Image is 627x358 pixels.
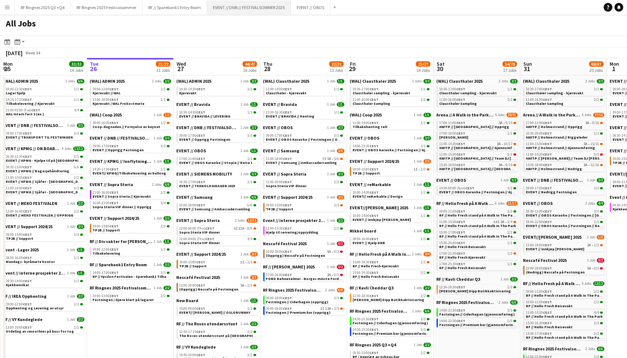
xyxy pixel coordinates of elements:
span: 2/2 [164,79,171,83]
div: EVENT // KPMG // ON BOARDING4 Jobs13/1306:30-12:30CEST2/2EVENT // KPMG - Hjelpe til på [GEOGRAPHI... [3,146,84,201]
span: Coop-dugnaden // Fornyelse av buyout [93,124,161,129]
span: 10:30-17:00 [440,87,466,91]
div: EVENT // Samsung1 Job5/611:00-18:00CEST7I5A•5/6EVENT // Samsung // Ambassadørsamling [263,148,345,171]
a: 11:00-14:00CEST1/1Clausthaler - kjørevakt [266,87,343,95]
div: (WAL) Clausthaler 20252 Jobs3/310:30-17:00CEST1/1Clausthaler sampling - kjørevakt11:00-16:00CEST2... [437,78,518,112]
span: 5 Jobs [582,113,592,117]
span: 1/1 [508,132,513,135]
span: 11:00-14:00 [266,87,292,91]
a: (WAL) Coop 20251 Job1/1 [350,112,431,118]
a: Arena // A Walk in the Park 20255 Jobs29/51 [437,112,518,118]
div: • [526,142,603,146]
span: 1/1 [248,157,253,161]
span: 7I [322,157,327,161]
span: EVENT // OBOS Karaoke // Festningen // Opprigg [266,137,350,142]
span: 3/3 [248,134,253,137]
span: Clausthaler sampling - kjørevakt [440,91,497,95]
a: EVENT // Bravida1 Job1/1 [263,102,345,107]
span: 09:00-17:00 [266,134,292,137]
a: Arena // A Walk in the Park 20255 Jobs37/52 [523,112,605,118]
span: 1 Job [154,159,162,164]
span: Clausthaler sampling - kjørevakt [353,91,411,95]
span: 2/2 [508,98,513,102]
span: 1/1 [421,87,426,91]
span: 10:30-14:30 [180,111,206,114]
span: 3/3 [164,136,171,140]
span: AWITP // Kristiansand // Team DJ Walkie [440,156,539,161]
span: (WAL) Coop 2025 [90,112,122,118]
span: Clausthaler Sampling [353,101,391,106]
span: 1/1 [248,111,253,114]
span: EVENT // Opprigg Festningen [180,137,231,142]
span: 2 Jobs [499,79,509,83]
span: 10:30-14:30 [180,87,206,91]
span: EVENT // OBOS [177,148,206,153]
span: CEST [543,131,552,136]
span: CEST [457,120,466,125]
a: 08:00-16:00CEST1/2Coop-dugnaden // Fornyelse av buyout [93,120,170,129]
span: 4/4 [74,108,79,112]
span: AWITP // Holmestrand // Riggeleder [526,135,588,140]
a: EVENT // Support 2024/251 Job2/3 [350,159,431,164]
span: (WAL) Clausthaler 2025 [350,78,396,84]
span: Kjørevakt [180,91,197,95]
span: 1 Job [241,149,249,153]
a: 07:00-11:00CEST3A•9/15AWITP // [GEOGRAPHIC_DATA] // Opprigg [440,120,516,129]
a: 10:00-13:30CEST1/1Lager hjelp [6,87,83,95]
span: Clausthaler Sampling [526,101,564,106]
span: 1/1 [74,87,79,91]
span: 3/3 [334,134,339,137]
a: 11:00-15:30CEST0/3AWITP // [PERSON_NAME] // Team DJ [PERSON_NAME] [526,152,603,160]
span: 5/6 [334,157,339,161]
span: 11:00-14:00 [353,121,379,125]
a: (WAL) ADMIN 20253 Jobs6/6 [3,78,84,84]
span: 1/2 [161,121,166,125]
span: Kjørevakt / WAL Frokostmøte [93,101,145,106]
span: 1 Job [327,149,335,153]
div: (WAL) Coop 20251 Job1/208:00-16:00CEST1/2Coop-dugnaden // Fornyelse av buyout [90,112,171,135]
span: EVENT // Support 2024/25 [350,159,400,164]
span: CEST [457,87,466,91]
span: 11:00-15:30 [440,142,466,146]
span: (WAL) ADMIN 2025 [177,78,212,84]
span: CEST [543,87,552,91]
div: EVENT // DNB // FESTIVALSOMMER 20251 Job3/309:00-17:00CEST3/3EVENT // Opprigg Festningen [90,135,171,159]
span: 3A [499,121,503,125]
span: 13:00-18:00 [93,98,119,102]
span: 1 Job [154,136,162,140]
span: 1 Job [241,79,249,83]
a: 14:00-23:30CEST3/3EVENT // OBOS Karaoke // Festningen // Gjennomføring [353,144,430,152]
div: • [440,121,516,125]
span: 37/52 [593,113,605,117]
span: EVENT // DNB // FESTIVALSOMMER 2025 [90,135,153,141]
span: 1 Job [327,79,335,83]
div: (WAL) Clausthaler 20251 Job1/111:00-14:00CEST1/1Clausthaler - kjørevakt [263,78,345,102]
button: RF // Sparebank1 Entry Room [143,0,207,15]
span: 2/2 [421,98,426,102]
span: 1/1 [161,87,166,91]
a: EVENT // KPMG // ON BOARDING4 Jobs13/13 [3,146,84,151]
span: EVENT // Bravida [177,102,211,107]
span: Fredrik [440,135,469,140]
span: 5 Jobs [495,113,505,117]
span: 10:00-13:30 [6,87,32,91]
span: CEST [283,87,292,91]
span: CEST [197,156,206,161]
span: CEST [543,120,552,125]
span: EVENT // BRAVIDA // Henting [266,114,315,119]
span: 1/1 [337,79,345,83]
div: EVENT // OBOS1 Job3/309:00-17:00CEST3/3EVENT // OBOS Karaoke // Festningen // Opprigg [263,125,345,148]
a: 14:15-17:15CEST1/1Tilbakelevering // Kjørevakt [6,97,83,106]
span: AWITP // Holmestrand // Team DJ Walkie [526,156,618,161]
span: 1/1 [594,87,599,91]
span: 3A [586,121,590,125]
span: 3/3 [510,79,518,83]
span: EVENT // KPMG // ON BOARDING [3,146,61,151]
span: 4 Jobs [62,147,72,151]
span: EVENT // OBOS [263,125,293,130]
span: CEST [23,154,32,159]
span: 5/6 [337,149,345,153]
span: CEST [23,87,32,91]
span: 10:30-17:00 [353,87,379,91]
a: 09:00-17:00CEST3/3EVENT // Opprigg Festningen [93,144,170,152]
